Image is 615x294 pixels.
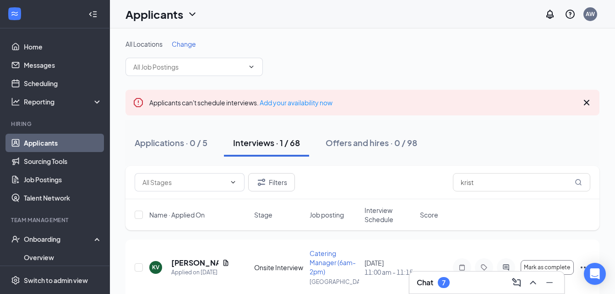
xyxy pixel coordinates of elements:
[24,56,102,74] a: Messages
[88,10,98,19] svg: Collapse
[24,74,102,93] a: Scheduling
[24,234,94,244] div: Onboarding
[457,264,468,271] svg: Note
[254,263,304,272] div: Onsite Interview
[24,189,102,207] a: Talent Network
[171,268,229,277] div: Applied on [DATE]
[310,278,359,286] p: [GEOGRAPHIC_DATA]
[133,62,244,72] input: All Job Postings
[586,10,595,18] div: AW
[24,276,88,285] div: Switch to admin view
[24,38,102,56] a: Home
[125,6,183,22] h1: Applicants
[310,249,356,276] span: Catering Manager (6am-2pm)
[187,9,198,20] svg: ChevronDown
[511,277,522,288] svg: ComposeMessage
[172,40,196,48] span: Change
[310,210,344,219] span: Job posting
[260,98,332,107] a: Add your availability now
[365,206,414,224] span: Interview Schedule
[24,97,103,106] div: Reporting
[584,263,606,285] div: Open Intercom Messenger
[24,134,102,152] a: Applicants
[10,9,19,18] svg: WorkstreamLogo
[524,264,570,271] span: Mark as complete
[417,278,433,288] h3: Chat
[442,279,446,287] div: 7
[365,258,414,277] div: [DATE]
[248,63,255,71] svg: ChevronDown
[420,210,438,219] span: Score
[575,179,582,186] svg: MagnifyingGlass
[24,248,102,267] a: Overview
[149,210,205,219] span: Name · Applied On
[11,234,20,244] svg: UserCheck
[365,267,414,277] span: 11:00 am - 11:15 am
[521,260,574,275] button: Mark as complete
[254,210,272,219] span: Stage
[544,277,555,288] svg: Minimize
[528,277,539,288] svg: ChevronUp
[542,275,557,290] button: Minimize
[565,9,576,20] svg: QuestionInfo
[149,98,332,107] span: Applicants can't schedule interviews.
[152,263,159,271] div: KV
[11,120,100,128] div: Hiring
[453,173,590,191] input: Search in interviews
[11,216,100,224] div: Team Management
[581,97,592,108] svg: Cross
[135,137,207,148] div: Applications · 0 / 5
[11,276,20,285] svg: Settings
[544,9,555,20] svg: Notifications
[233,137,300,148] div: Interviews · 1 / 68
[479,264,490,271] svg: Tag
[526,275,540,290] button: ChevronUp
[24,152,102,170] a: Sourcing Tools
[133,97,144,108] svg: Error
[509,275,524,290] button: ComposeMessage
[142,177,226,187] input: All Stages
[11,97,20,106] svg: Analysis
[125,40,163,48] span: All Locations
[326,137,417,148] div: Offers and hires · 0 / 98
[171,258,218,268] h5: [PERSON_NAME]
[24,170,102,189] a: Job Postings
[579,262,590,273] svg: Ellipses
[229,179,237,186] svg: ChevronDown
[256,177,267,188] svg: Filter
[248,173,295,191] button: Filter Filters
[501,264,512,271] svg: ActiveChat
[222,259,229,267] svg: Document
